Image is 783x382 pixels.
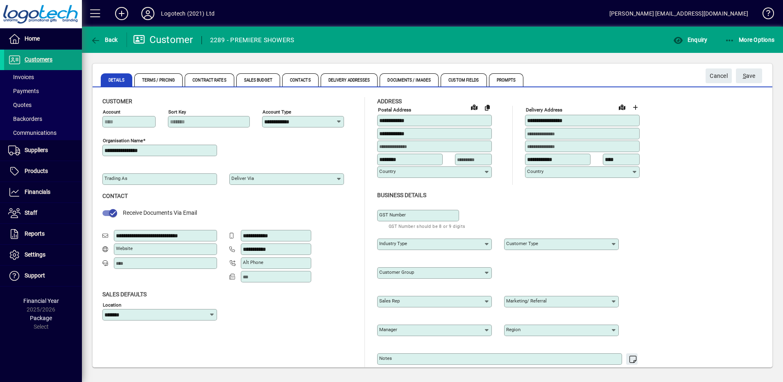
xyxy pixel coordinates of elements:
span: Back [91,36,118,43]
span: Delivery Addresses [321,73,378,86]
span: ave [743,69,756,83]
a: Knowledge Base [756,2,773,28]
a: View on map [468,100,481,114]
mat-label: Organisation name [103,138,143,143]
span: Contract Rates [185,73,234,86]
mat-label: GST Number [379,212,406,218]
span: Staff [25,209,37,216]
mat-label: Account [103,109,120,115]
button: Copy to Delivery address [481,101,494,114]
mat-label: Sort key [168,109,186,115]
mat-label: Manager [379,327,397,332]
mat-label: Trading as [104,175,127,181]
span: Customer [102,98,132,105]
span: Custom Fields [441,73,487,86]
mat-label: Region [506,327,520,332]
mat-label: Deliver via [231,175,254,181]
a: View on map [616,100,629,114]
span: Business details [377,192,426,198]
mat-label: Customer type [506,241,538,246]
span: Quotes [8,102,32,108]
div: 2289 - PREMIERE SHOWERS [210,34,294,47]
span: S [743,73,746,79]
span: Contacts [282,73,319,86]
a: Financials [4,182,82,202]
mat-label: Industry type [379,241,407,246]
span: Details [101,73,132,86]
span: Reports [25,230,45,237]
span: Documents / Images [380,73,439,86]
span: Backorders [8,116,42,122]
span: Enquiry [673,36,707,43]
a: Settings [4,245,82,265]
span: Terms / Pricing [134,73,183,86]
span: Home [25,35,40,42]
mat-hint: Use 'Enter' to start a new line [569,365,633,374]
a: Products [4,161,82,182]
span: Receive Documents Via Email [123,209,197,216]
span: Communications [8,130,57,136]
button: More Options [723,32,777,47]
button: Profile [135,6,161,21]
mat-label: Notes [379,355,392,361]
span: Address [377,98,402,105]
mat-label: Location [103,302,121,307]
span: Products [25,168,48,174]
span: Settings [25,251,45,258]
span: Payments [8,88,39,94]
button: Add [109,6,135,21]
button: Cancel [706,68,732,83]
span: Sales defaults [102,291,147,298]
span: Financial Year [23,298,59,304]
span: Package [30,315,52,321]
a: Reports [4,224,82,244]
a: Support [4,266,82,286]
mat-hint: GST Number should be 8 or 9 digits [389,221,466,231]
span: Financials [25,189,50,195]
a: Quotes [4,98,82,112]
a: Home [4,29,82,49]
button: Save [736,68,762,83]
span: Sales Budget [236,73,280,86]
span: Invoices [8,74,34,80]
button: Back [88,32,120,47]
div: Logotech (2021) Ltd [161,7,215,20]
a: Backorders [4,112,82,126]
div: Customer [133,33,193,46]
mat-label: Marketing/ Referral [506,298,547,304]
mat-label: Alt Phone [243,259,263,265]
span: More Options [725,36,775,43]
a: Suppliers [4,140,82,161]
span: Suppliers [25,147,48,153]
span: Support [25,272,45,279]
span: Contact [102,193,128,199]
span: Prompts [489,73,524,86]
a: Communications [4,126,82,140]
mat-label: Account Type [263,109,291,115]
mat-label: Website [116,246,133,251]
app-page-header-button: Back [82,32,127,47]
a: Payments [4,84,82,98]
button: Choose address [629,101,642,114]
div: [PERSON_NAME] [EMAIL_ADDRESS][DOMAIN_NAME] [609,7,748,20]
mat-label: Sales rep [379,298,400,304]
span: Cancel [710,69,728,83]
a: Invoices [4,70,82,84]
button: Enquiry [671,32,709,47]
a: Staff [4,203,82,223]
mat-label: Country [379,168,396,174]
mat-label: Customer group [379,269,414,275]
mat-label: Country [527,168,543,174]
span: Customers [25,56,52,63]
